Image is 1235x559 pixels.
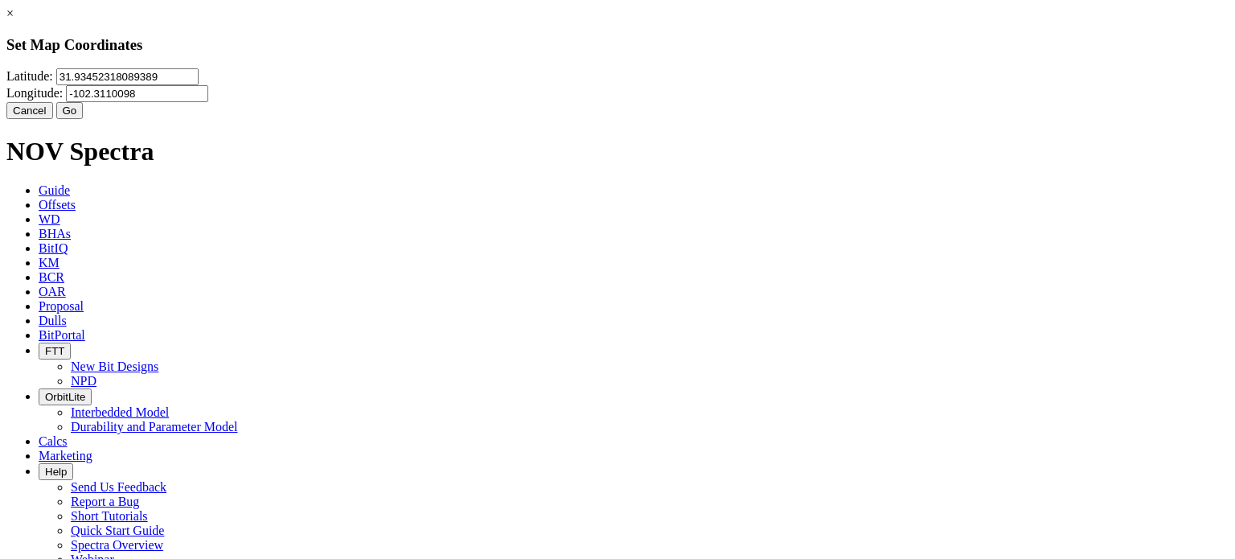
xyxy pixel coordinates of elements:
span: Dulls [39,314,67,327]
a: Quick Start Guide [71,524,164,537]
a: Interbedded Model [71,405,169,419]
span: OrbitLite [45,391,85,403]
span: Guide [39,183,70,197]
span: Proposal [39,299,84,313]
span: BitPortal [39,328,85,342]
span: BCR [39,270,64,284]
span: KM [39,256,59,269]
span: OAR [39,285,66,298]
a: Spectra Overview [71,538,163,552]
span: BitIQ [39,241,68,255]
span: BHAs [39,227,71,240]
button: Go [56,102,84,119]
span: Offsets [39,198,76,212]
h3: Set Map Coordinates [6,36,1229,54]
span: Marketing [39,449,92,462]
span: WD [39,212,60,226]
a: Report a Bug [71,495,139,508]
button: Cancel [6,102,53,119]
span: FTT [45,345,64,357]
a: Short Tutorials [71,509,148,523]
a: NPD [71,374,96,388]
a: Durability and Parameter Model [71,420,238,434]
a: × [6,6,14,20]
label: Longitude: [6,86,63,100]
h1: NOV Spectra [6,137,1229,166]
a: Send Us Feedback [71,480,166,494]
a: New Bit Designs [71,360,158,373]
label: Latitude: [6,69,53,83]
span: Help [45,466,67,478]
span: Calcs [39,434,68,448]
